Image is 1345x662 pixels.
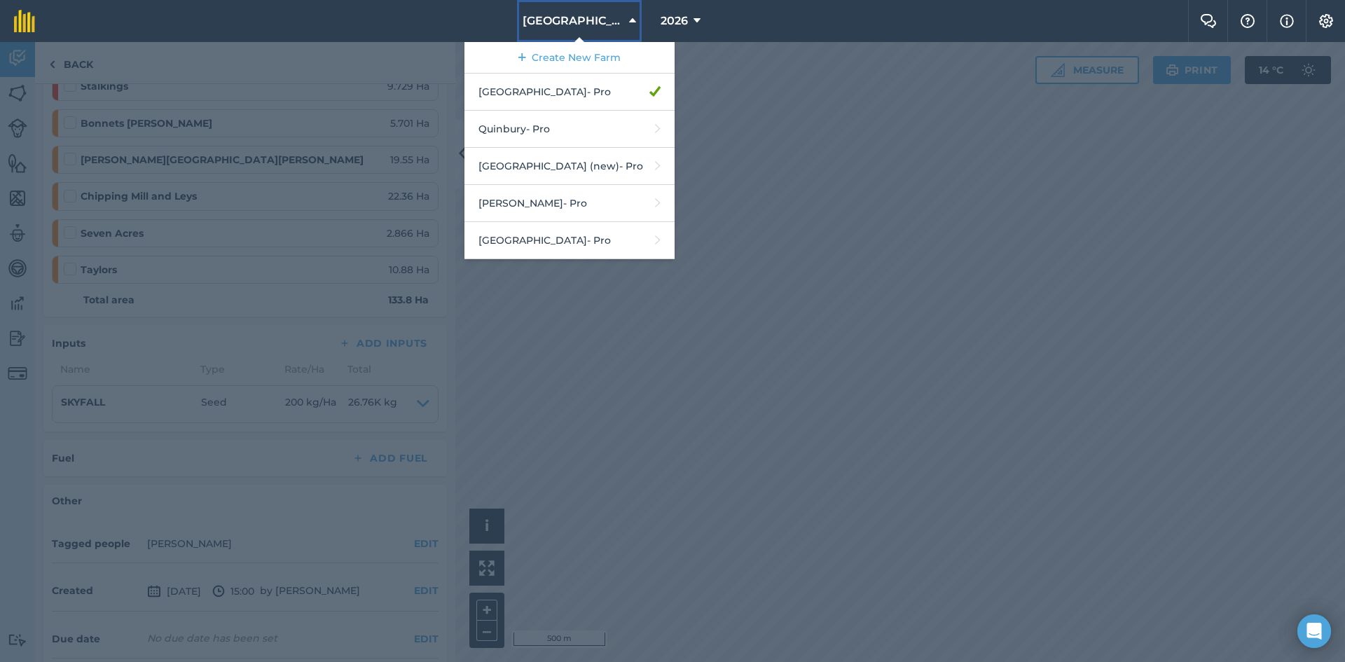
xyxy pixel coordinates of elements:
[464,222,675,259] a: [GEOGRAPHIC_DATA]- Pro
[464,111,675,148] a: Quinbury- Pro
[464,185,675,222] a: [PERSON_NAME]- Pro
[14,10,35,32] img: fieldmargin Logo
[1239,14,1256,28] img: A question mark icon
[1280,13,1294,29] img: svg+xml;base64,PHN2ZyB4bWxucz0iaHR0cDovL3d3dy53My5vcmcvMjAwMC9zdmciIHdpZHRoPSIxNyIgaGVpZ2h0PSIxNy...
[464,42,675,74] a: Create New Farm
[661,13,688,29] span: 2026
[1297,614,1331,648] div: Open Intercom Messenger
[464,74,675,111] a: [GEOGRAPHIC_DATA]- Pro
[464,148,675,185] a: [GEOGRAPHIC_DATA] (new)- Pro
[1200,14,1217,28] img: Two speech bubbles overlapping with the left bubble in the forefront
[1318,14,1334,28] img: A cog icon
[523,13,623,29] span: [GEOGRAPHIC_DATA]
